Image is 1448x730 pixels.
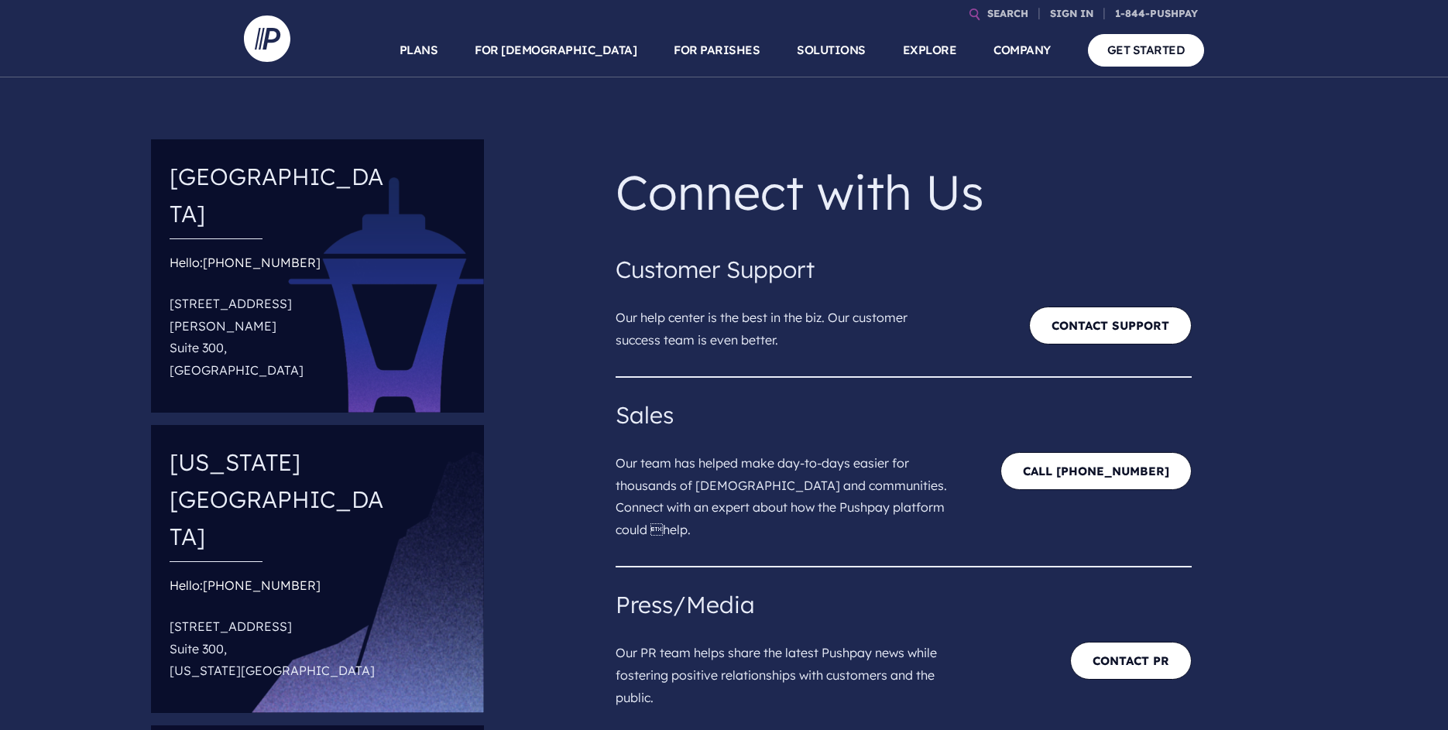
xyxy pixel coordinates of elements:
p: [STREET_ADDRESS] Suite 300, [US_STATE][GEOGRAPHIC_DATA] [170,609,391,688]
div: Hello: [170,252,391,388]
a: Contact PR [1070,642,1192,680]
h4: [GEOGRAPHIC_DATA] [170,152,391,238]
p: Connect with Us [616,152,1192,232]
div: Hello: [170,574,391,688]
a: Contact Support [1029,307,1192,344]
p: [STREET_ADDRESS][PERSON_NAME] Suite 300, [GEOGRAPHIC_DATA] [170,286,391,388]
h4: Sales [616,396,1192,434]
a: FOR [DEMOGRAPHIC_DATA] [475,23,637,77]
a: COMPANY [993,23,1051,77]
a: [PHONE_NUMBER] [203,255,321,270]
p: Our PR team helps share the latest Pushpay news while fostering positive relationships with custo... [616,623,961,715]
a: CALL [PHONE_NUMBER] [1000,452,1192,490]
p: Our help center is the best in the biz. Our customer success team is even better. [616,288,961,358]
h4: Press/Media [616,586,1192,623]
a: FOR PARISHES [674,23,760,77]
h4: Customer Support [616,251,1192,288]
p: Our team has helped make day-to-days easier for thousands of [DEMOGRAPHIC_DATA] and communities. ... [616,434,961,547]
a: GET STARTED [1088,34,1205,66]
a: [PHONE_NUMBER] [203,577,321,593]
a: PLANS [400,23,438,77]
a: SOLUTIONS [797,23,866,77]
h4: [US_STATE][GEOGRAPHIC_DATA] [170,437,391,561]
a: EXPLORE [903,23,957,77]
